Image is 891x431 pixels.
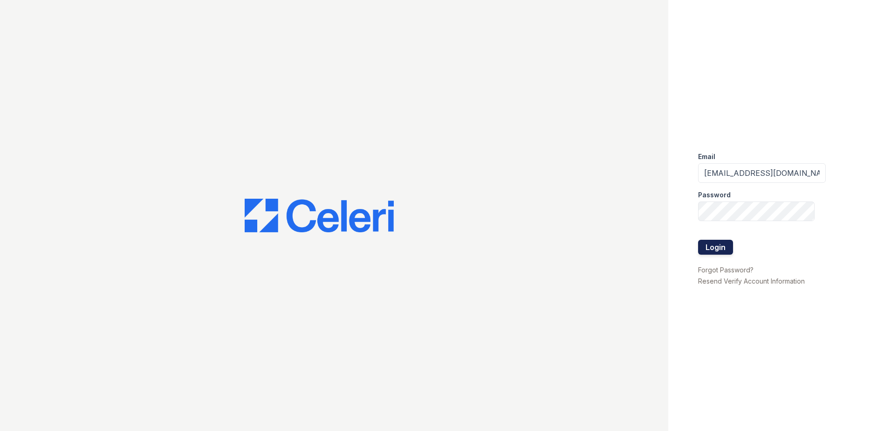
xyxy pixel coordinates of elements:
[698,152,715,161] label: Email
[698,190,731,200] label: Password
[245,199,394,232] img: CE_Logo_Blue-a8612792a0a2168367f1c8372b55b34899dd931a85d93a1a3d3e32e68fde9ad4.png
[698,266,754,274] a: Forgot Password?
[698,277,805,285] a: Resend Verify Account Information
[698,240,733,255] button: Login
